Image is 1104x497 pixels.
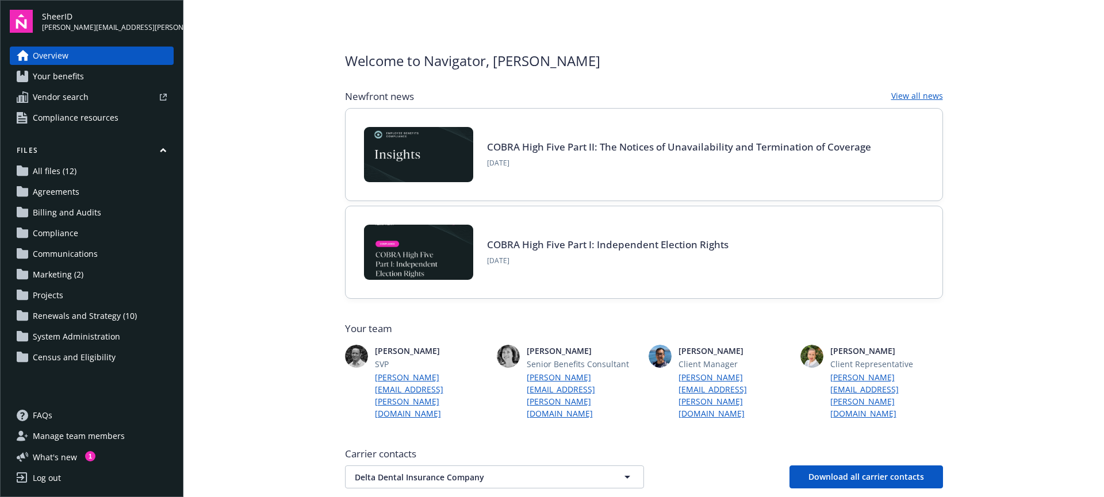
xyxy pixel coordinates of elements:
a: Compliance resources [10,109,174,127]
button: SheerID[PERSON_NAME][EMAIL_ADDRESS][PERSON_NAME][DOMAIN_NAME] [42,10,174,33]
span: Compliance [33,224,78,242]
span: Agreements [33,183,79,201]
span: Senior Benefits Consultant [527,358,639,370]
a: Manage team members [10,427,174,445]
a: COBRA High Five Part I: Independent Election Rights [487,238,729,251]
span: Newfront news [345,90,414,103]
img: photo [649,345,672,368]
a: Renewals and Strategy (10) [10,307,174,325]
a: System Administration [10,328,174,346]
span: Overview [33,47,68,65]
span: Carrier contacts [345,447,943,461]
div: 1 [85,451,95,461]
img: photo [497,345,520,368]
span: Vendor search [33,88,89,106]
span: [PERSON_NAME] [830,345,943,357]
a: Your benefits [10,67,174,86]
a: Marketing (2) [10,265,174,284]
span: FAQs [33,406,52,425]
span: [DATE] [487,158,871,168]
a: Billing and Audits [10,203,174,222]
img: navigator-logo.svg [10,10,33,33]
span: Download all carrier contacts [808,471,924,482]
span: SheerID [42,10,174,22]
span: [PERSON_NAME] [678,345,791,357]
span: [PERSON_NAME] [375,345,488,357]
span: [PERSON_NAME][EMAIL_ADDRESS][PERSON_NAME][DOMAIN_NAME] [42,22,174,33]
img: photo [800,345,823,368]
a: [PERSON_NAME][EMAIL_ADDRESS][PERSON_NAME][DOMAIN_NAME] [830,371,943,419]
span: What ' s new [33,451,77,463]
a: Compliance [10,224,174,242]
span: Client Representative [830,358,943,370]
span: Your team [345,322,943,336]
a: [PERSON_NAME][EMAIL_ADDRESS][PERSON_NAME][DOMAIN_NAME] [527,371,639,419]
a: COBRA High Five Part II: The Notices of Unavailability and Termination of Coverage [487,140,871,153]
span: Census and Eligibility [33,348,116,367]
span: Marketing (2) [33,265,83,284]
button: What's new1 [10,451,95,463]
button: Files [10,145,174,160]
a: View all news [891,90,943,103]
span: Billing and Audits [33,203,101,222]
a: Agreements [10,183,174,201]
a: Vendor search [10,88,174,106]
img: BLOG-Card Image - Compliance - COBRA High Five Pt 1 07-18-25.jpg [364,225,473,280]
span: Renewals and Strategy (10) [33,307,137,325]
button: Download all carrier contacts [789,465,943,488]
span: Your benefits [33,67,84,86]
div: Log out [33,469,61,487]
span: Welcome to Navigator , [PERSON_NAME] [345,51,600,71]
span: Client Manager [678,358,791,370]
span: Compliance resources [33,109,118,127]
a: Overview [10,47,174,65]
span: All files (12) [33,162,76,180]
span: System Administration [33,328,120,346]
a: Census and Eligibility [10,348,174,367]
a: Communications [10,245,174,263]
img: Card Image - EB Compliance Insights.png [364,127,473,182]
a: FAQs [10,406,174,425]
a: Projects [10,286,174,305]
button: Delta Dental Insurance Company [345,465,644,488]
span: Communications [33,245,98,263]
span: [DATE] [487,256,729,266]
span: Projects [33,286,63,305]
img: photo [345,345,368,368]
span: SVP [375,358,488,370]
span: Delta Dental Insurance Company [355,471,594,483]
span: Manage team members [33,427,125,445]
a: All files (12) [10,162,174,180]
a: [PERSON_NAME][EMAIL_ADDRESS][PERSON_NAME][DOMAIN_NAME] [375,371,488,419]
span: [PERSON_NAME] [527,345,639,357]
a: [PERSON_NAME][EMAIL_ADDRESS][PERSON_NAME][DOMAIN_NAME] [678,371,791,419]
